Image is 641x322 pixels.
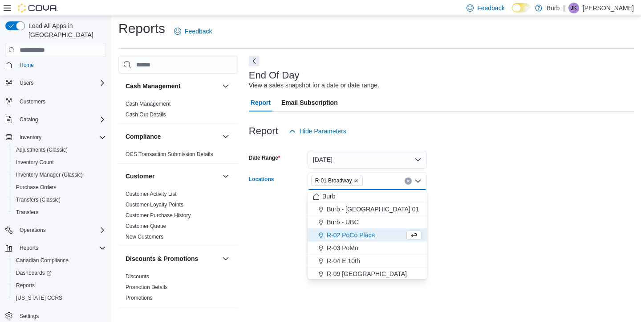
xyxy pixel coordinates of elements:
[12,157,57,168] a: Inventory Count
[126,100,170,107] span: Cash Management
[16,159,54,166] span: Inventory Count
[20,244,38,252] span: Reports
[16,132,106,143] span: Inventory
[20,116,38,123] span: Catalog
[308,190,427,319] div: Choose from the following options
[249,81,379,90] div: View a sales snapshot for a date or date range.
[126,223,166,230] span: Customer Queue
[16,311,42,322] a: Settings
[311,176,363,186] span: R-01 Broadway
[126,234,163,240] a: New Customers
[118,20,165,37] h1: Reports
[12,169,106,180] span: Inventory Manager (Classic)
[126,295,153,301] a: Promotions
[25,21,106,39] span: Load All Apps in [GEOGRAPHIC_DATA]
[20,62,34,69] span: Home
[126,111,166,118] span: Cash Out Details
[126,101,170,107] a: Cash Management
[16,209,38,216] span: Transfers
[2,131,110,144] button: Inventory
[126,212,191,219] a: Customer Purchase History
[9,206,110,219] button: Transfers
[20,98,45,105] span: Customers
[9,194,110,206] button: Transfers (Classic)
[185,27,212,36] span: Feedback
[12,182,106,193] span: Purchase Orders
[9,292,110,304] button: [US_STATE] CCRS
[2,242,110,254] button: Reports
[285,122,350,140] button: Hide Parameters
[126,132,161,141] h3: Compliance
[16,59,106,70] span: Home
[12,268,55,278] a: Dashboards
[16,243,106,253] span: Reports
[12,157,106,168] span: Inventory Count
[16,114,41,125] button: Catalog
[414,178,422,185] button: Close list of options
[12,293,106,303] span: Washington CCRS
[327,205,419,214] span: Burb - [GEOGRAPHIC_DATA] 01
[126,254,219,263] button: Discounts & Promotions
[16,196,61,203] span: Transfers (Classic)
[16,114,106,125] span: Catalog
[118,189,238,246] div: Customer
[249,154,280,161] label: Date Range
[126,284,168,291] span: Promotion Details
[12,280,38,291] a: Reports
[16,96,49,107] a: Customers
[308,268,427,281] button: R-09 [GEOGRAPHIC_DATA]
[12,207,42,218] a: Transfers
[281,94,338,111] span: Email Subscription
[16,78,106,88] span: Users
[2,77,110,89] button: Users
[308,216,427,229] button: Burb - UBC
[308,151,427,169] button: [DATE]
[220,81,231,91] button: Cash Management
[16,257,69,264] span: Canadian Compliance
[16,132,45,143] button: Inventory
[9,181,110,194] button: Purchase Orders
[2,113,110,126] button: Catalog
[9,267,110,279] a: Dashboards
[568,3,579,13] div: James Kardos
[16,78,37,88] button: Users
[126,190,177,198] span: Customer Activity List
[126,132,219,141] button: Compliance
[16,95,106,107] span: Customers
[308,242,427,255] button: R-03 PoMo
[9,279,110,292] button: Reports
[563,3,565,13] p: |
[512,3,531,12] input: Dark Mode
[512,12,512,13] span: Dark Mode
[126,202,183,208] a: Customer Loyalty Points
[126,191,177,197] a: Customer Activity List
[118,99,238,124] div: Cash Management
[477,4,504,12] span: Feedback
[18,4,58,12] img: Cova
[118,149,238,163] div: Compliance
[220,171,231,182] button: Customer
[2,95,110,107] button: Customers
[16,282,35,289] span: Reports
[327,244,358,252] span: R-03 PoMo
[12,194,106,205] span: Transfers (Classic)
[308,229,427,242] button: R-02 PoCo Place
[251,94,271,111] span: Report
[12,280,106,291] span: Reports
[12,182,60,193] a: Purchase Orders
[16,269,52,277] span: Dashboards
[249,176,274,183] label: Locations
[20,79,33,87] span: Users
[2,58,110,71] button: Home
[249,70,300,81] h3: End Of Day
[170,22,215,40] a: Feedback
[16,146,68,153] span: Adjustments (Classic)
[583,3,634,13] p: [PERSON_NAME]
[126,82,219,91] button: Cash Management
[126,254,198,263] h3: Discounts & Promotions
[20,134,41,141] span: Inventory
[308,203,427,216] button: Burb - [GEOGRAPHIC_DATA] 01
